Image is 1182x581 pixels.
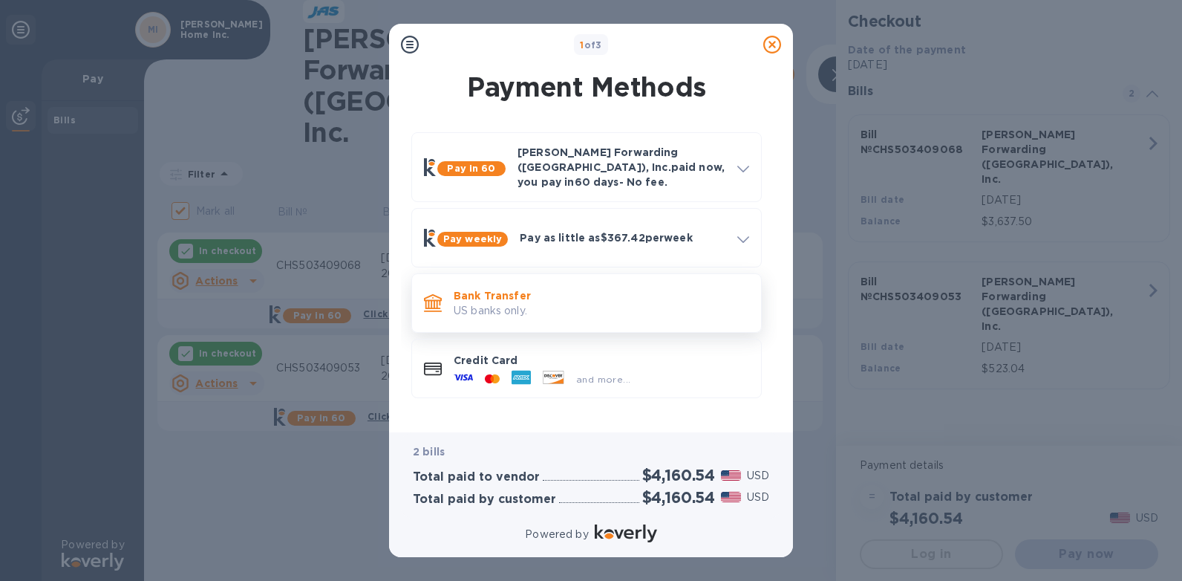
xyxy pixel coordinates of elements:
p: Bank Transfer [454,288,749,303]
span: and more... [576,374,630,385]
b: 2 bills [413,446,445,458]
b: Pay in 60 [447,163,495,174]
p: Credit Card [454,353,749,368]
p: [PERSON_NAME] Forwarding ([GEOGRAPHIC_DATA]), Inc. paid now, you pay in 60 days - No fee. [517,145,725,189]
p: US banks only. [454,303,749,319]
p: USD [747,468,769,484]
img: Logo [595,525,657,542]
p: Pay as little as $367.42 per week [520,230,725,245]
span: 1 [580,39,584,51]
b: of 3 [580,39,602,51]
p: Powered by [525,527,588,542]
h2: $4,160.54 [642,488,715,507]
img: USD [721,492,741,502]
h3: Total paid by customer [413,493,556,507]
h1: Payment Methods [408,71,765,103]
h2: $4,160.54 [642,466,715,484]
img: USD [721,470,741,481]
b: Pay weekly [443,233,502,244]
p: USD [747,490,769,505]
h3: Total paid to vendor [413,470,540,484]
